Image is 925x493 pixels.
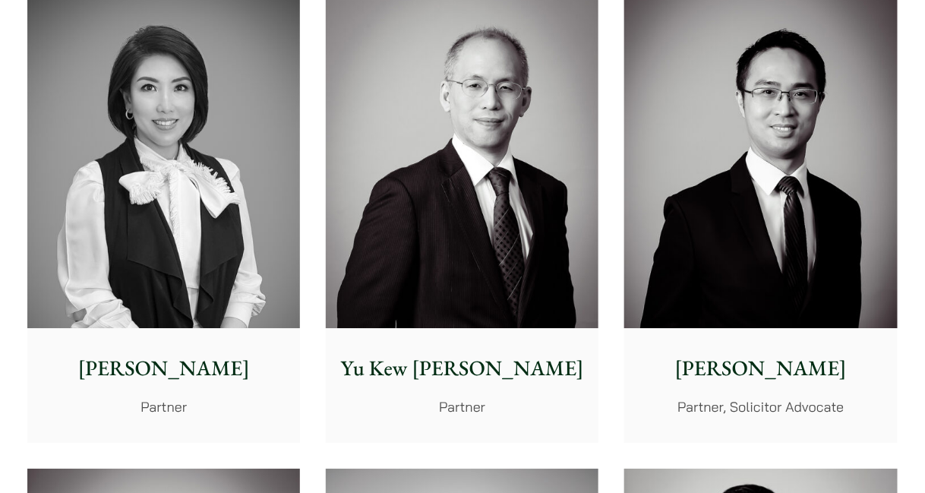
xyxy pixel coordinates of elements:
p: Yu Kew [PERSON_NAME] [338,352,586,384]
p: Partner [39,397,288,417]
p: Partner [338,397,586,417]
p: [PERSON_NAME] [636,352,885,384]
p: Partner, Solicitor Advocate [636,397,885,417]
p: [PERSON_NAME] [39,352,288,384]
